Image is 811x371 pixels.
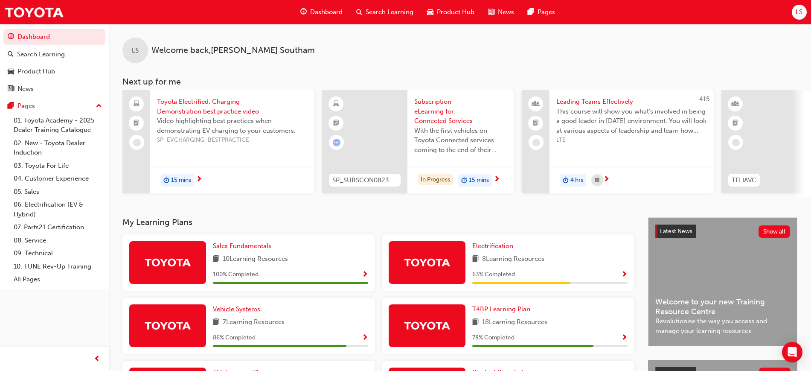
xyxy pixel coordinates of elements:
span: 415 [699,95,709,103]
span: 100 % Completed [213,270,259,280]
span: T4BP Learning Plan [472,305,530,313]
span: 86 % Completed [213,333,256,343]
span: book-icon [213,254,219,265]
h3: My Learning Plans [122,217,634,227]
span: Product Hub [437,7,474,17]
div: Open Intercom Messenger [782,342,802,362]
span: people-icon [533,99,539,110]
span: up-icon [96,101,102,112]
span: SP_EVCHARGING_BESTPRACTICE [157,135,308,145]
button: Pages [3,98,105,114]
img: Trak [4,3,64,22]
span: duration-icon [163,175,169,186]
img: Trak [144,318,191,333]
span: Subscription eLearning for Connected Services [414,97,507,126]
span: learningRecordVerb_NONE-icon [532,139,540,146]
span: laptop-icon [134,99,140,110]
span: book-icon [472,317,479,328]
span: 10 Learning Resources [223,254,288,265]
div: Pages [17,101,35,111]
span: Welcome to your new Training Resource Centre [655,297,790,316]
span: Pages [538,7,555,17]
span: learningResourceType_ELEARNING-icon [333,99,339,110]
span: Welcome back , [PERSON_NAME] Southam [151,46,315,56]
span: next-icon [196,176,202,184]
span: learningRecordVerb_NONE-icon [133,139,141,146]
span: Show Progress [621,271,628,279]
span: pages-icon [8,102,14,110]
div: In Progress [418,174,453,186]
button: Show all [759,225,791,238]
span: 63 % Completed [472,270,515,280]
a: 08. Service [10,234,105,247]
span: 7 Learning Resources [223,317,285,328]
a: news-iconNews [481,3,521,21]
a: All Pages [10,273,105,286]
span: guage-icon [300,7,307,18]
span: prev-icon [94,354,100,365]
span: Video highlighting best practices when demonstrating EV charging to your customers. [157,116,308,135]
span: search-icon [356,7,362,18]
a: Electrification [472,241,517,251]
a: 07. Parts21 Certification [10,221,105,234]
span: car-icon [8,68,14,76]
span: Toyota Electrified: Charging Demonstration best practice video [157,97,308,116]
a: Latest NewsShow allWelcome to your new Training Resource CentreRevolutionise the way you access a... [648,217,797,346]
span: TFLIAVC [732,175,756,185]
a: Latest NewsShow all [655,225,790,238]
button: LS [792,5,807,20]
span: Revolutionise the way you access and manage your learning resources. [655,316,790,336]
a: 02. New - Toyota Dealer Induction [10,137,105,159]
a: search-iconSearch Learning [349,3,420,21]
a: 04. Customer Experience [10,172,105,185]
span: SP_SUBSCON0823_EL [332,175,397,185]
span: book-icon [213,317,219,328]
span: next-icon [603,176,610,184]
a: Vehicle Systems [213,304,264,314]
span: learningRecordVerb_ATTEMPT-icon [333,139,340,146]
a: 05. Sales [10,185,105,199]
span: guage-icon [8,33,14,41]
span: learningRecordVerb_NONE-icon [732,139,740,146]
span: 15 mins [469,175,489,185]
a: SP_SUBSCON0823_ELSubscription eLearning for Connected ServicesWith the first vehicles on Toyota C... [322,90,514,193]
span: LS [132,46,139,56]
img: Trak [404,318,451,333]
span: Dashboard [310,7,343,17]
span: booktick-icon [333,118,339,129]
span: 8 Learning Resources [482,254,544,265]
span: search-icon [8,51,14,58]
a: T4BP Learning Plan [472,304,534,314]
span: LTE [556,135,707,145]
span: Show Progress [621,334,628,342]
span: learningResourceType_INSTRUCTOR_LED-icon [733,99,738,110]
span: next-icon [494,176,500,184]
button: Show Progress [362,269,368,280]
a: guage-iconDashboard [294,3,349,21]
span: Electrification [472,242,513,250]
h3: Next up for me [109,77,811,87]
span: calendar-icon [595,175,599,186]
span: duration-icon [461,175,467,186]
a: 06. Electrification (EV & Hybrid) [10,198,105,221]
span: News [498,7,514,17]
a: Toyota Electrified: Charging Demonstration best practice videoVideo highlighting best practices w... [122,90,314,193]
a: 415Leading Teams EffectivelyThis course will show you what's involved in being a good leader in [... [522,90,714,193]
span: Search Learning [366,7,413,17]
span: 4 hrs [570,175,583,185]
a: Dashboard [3,29,105,45]
a: pages-iconPages [521,3,562,21]
span: 78 % Completed [472,333,515,343]
a: 01. Toyota Academy - 2025 Dealer Training Catalogue [10,114,105,137]
span: Show Progress [362,271,368,279]
span: booktick-icon [134,118,140,129]
button: Show Progress [621,333,628,343]
span: pages-icon [528,7,534,18]
span: This course will show you what's involved in being a good leader in [DATE] environment. You will ... [556,107,707,136]
span: 18 Learning Resources [482,317,547,328]
a: 03. Toyota For Life [10,159,105,172]
span: Vehicle Systems [213,305,260,313]
button: Show Progress [621,269,628,280]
